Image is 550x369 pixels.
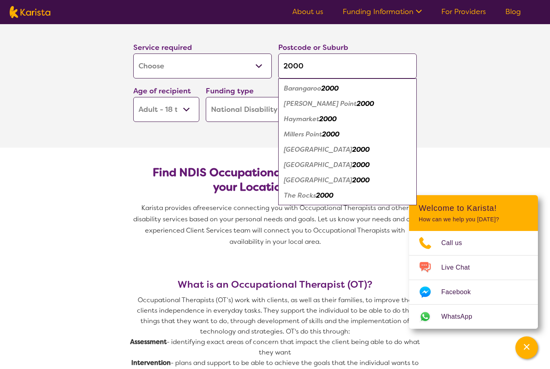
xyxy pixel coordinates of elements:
[10,6,50,18] img: Karista logo
[141,204,197,212] span: Karista provides a
[197,204,210,212] span: free
[441,311,482,323] span: WhatsApp
[352,145,370,154] em: 2000
[282,81,413,96] div: Barangaroo 2000
[284,115,319,123] em: Haymarket
[409,195,538,329] div: Channel Menu
[316,191,333,200] em: 2000
[284,84,321,93] em: Barangaroo
[133,43,192,52] label: Service required
[130,279,420,290] h3: What is an Occupational Therapist (OT)?
[441,7,486,16] a: For Providers
[130,295,420,337] p: Occupational Therapists (OT’s) work with clients, as well as their families, to improve the clien...
[130,338,167,346] strong: Assessment
[282,96,413,111] div: Dawes Point 2000
[284,191,316,200] em: The Rocks
[282,157,413,173] div: Sydney 2000
[515,336,538,359] button: Channel Menu
[352,176,370,184] em: 2000
[133,86,191,96] label: Age of recipient
[352,161,370,169] em: 2000
[282,111,413,127] div: Haymarket 2000
[292,7,323,16] a: About us
[441,262,480,274] span: Live Chat
[131,359,171,367] strong: Intervention
[409,305,538,329] a: Web link opens in a new tab.
[282,188,413,203] div: The Rocks 2000
[322,130,339,138] em: 2000
[130,358,420,368] p: - plans and support to be able to achieve the goals that the individual wants to
[321,84,339,93] em: 2000
[409,231,538,329] ul: Choose channel
[505,7,521,16] a: Blog
[419,203,528,213] h2: Welcome to Karista!
[282,142,413,157] div: Parliament House 2000
[284,130,322,138] em: Millers Point
[282,127,413,142] div: Millers Point 2000
[284,176,352,184] em: [GEOGRAPHIC_DATA]
[278,54,417,78] input: Type
[130,337,420,358] p: - identifying exact areas of concern that impact the client being able to do what they want
[140,165,410,194] h2: Find NDIS Occupational Therapists based on your Location & Needs
[284,161,352,169] em: [GEOGRAPHIC_DATA]
[284,99,357,108] em: [PERSON_NAME] Point
[357,99,374,108] em: 2000
[278,43,348,52] label: Postcode or Suburb
[419,216,528,223] p: How can we help you [DATE]?
[343,7,422,16] a: Funding Information
[133,204,418,246] span: service connecting you with Occupational Therapists and other disability services based on your p...
[206,86,254,96] label: Funding type
[284,145,352,154] em: [GEOGRAPHIC_DATA]
[441,237,472,249] span: Call us
[319,115,337,123] em: 2000
[441,286,480,298] span: Facebook
[282,173,413,188] div: Sydney South 2000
